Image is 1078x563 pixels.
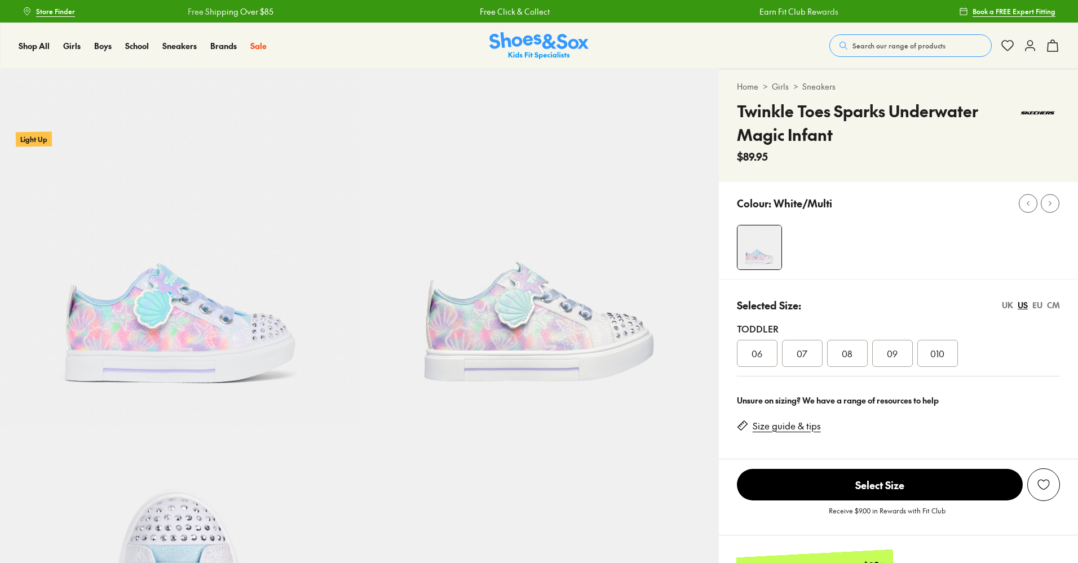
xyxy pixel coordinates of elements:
[16,131,52,147] p: Light Up
[737,99,1016,147] h4: Twinkle Toes Sparks Underwater Magic Infant
[1032,299,1042,311] div: EU
[737,196,771,211] p: Colour:
[162,40,197,51] span: Sneakers
[797,347,807,360] span: 07
[887,347,898,360] span: 09
[829,34,992,57] button: Search our range of products
[737,298,801,313] p: Selected Size:
[19,40,50,52] a: Shop All
[737,468,1023,501] button: Select Size
[125,40,149,52] a: School
[63,40,81,51] span: Girls
[210,40,237,51] span: Brands
[23,1,75,21] a: Store Finder
[94,40,112,51] span: Boys
[478,6,548,17] a: Free Click & Collect
[1018,299,1028,311] div: US
[1027,468,1060,501] button: Add to Wishlist
[489,32,589,60] a: Shoes & Sox
[852,41,946,51] span: Search our range of products
[737,81,758,92] a: Home
[489,32,589,60] img: SNS_Logo_Responsive.svg
[125,40,149,51] span: School
[930,347,944,360] span: 010
[737,225,781,269] img: 4-561812_1
[186,6,272,17] a: Free Shipping Over $85
[250,40,267,51] span: Sale
[162,40,197,52] a: Sneakers
[94,40,112,52] a: Boys
[737,394,1060,406] div: Unsure on sizing? We have a range of resources to help
[752,347,762,360] span: 06
[772,81,789,92] a: Girls
[959,1,1055,21] a: Book a FREE Expert Fitting
[250,40,267,52] a: Sale
[210,40,237,52] a: Brands
[758,6,837,17] a: Earn Fit Club Rewards
[63,40,81,52] a: Girls
[737,322,1060,335] div: Toddler
[359,69,718,428] img: 5-551184_1
[1002,299,1013,311] div: UK
[737,149,768,164] span: $89.95
[842,347,852,360] span: 08
[829,506,946,526] p: Receive $9.00 in Rewards with Fit Club
[19,40,50,51] span: Shop All
[774,196,832,211] p: White/Multi
[1047,299,1060,311] div: CM
[973,6,1055,16] span: Book a FREE Expert Fitting
[737,81,1060,92] div: > >
[753,420,821,432] a: Size guide & tips
[802,81,836,92] a: Sneakers
[36,6,75,16] span: Store Finder
[1015,99,1060,127] img: Vendor logo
